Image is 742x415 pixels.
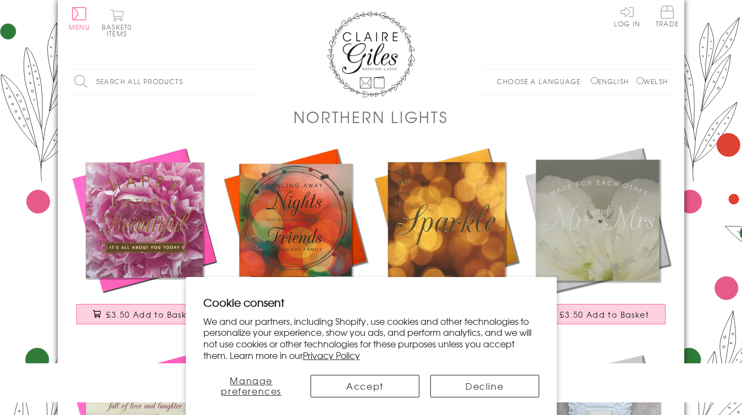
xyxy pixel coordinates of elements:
[106,309,196,320] span: £3.50 Add to Basket
[591,76,634,86] label: English
[522,145,673,296] img: Wedding Card, White Peonie, Mr and Mrs , Embossed and Foiled text
[656,5,679,27] span: Trade
[69,7,90,30] button: Menu
[203,375,300,397] button: Manage preferences
[522,145,673,335] a: Wedding Card, White Peonie, Mr and Mrs , Embossed and Foiled text £3.50 Add to Basket
[69,22,90,32] span: Menu
[430,375,539,397] button: Decline
[560,309,649,320] span: £3.50 Add to Basket
[327,11,415,98] img: Claire Giles Greetings Cards
[69,69,261,94] input: Search all products
[614,5,640,27] a: Log In
[530,304,666,324] button: £3.50 Add to Basket
[221,374,281,397] span: Manage preferences
[220,145,371,335] a: Birthday Card, Coloured Lights, Embossed and Foiled text £3.50 Add to Basket
[69,145,220,296] img: Birthday Card, Pink Peonie, Happy Birthday Beautiful, Embossed and Foiled text
[107,22,132,38] span: 0 items
[371,145,522,335] a: Birthday Card, Golden Lights, You were Born To Sparkle, Embossed and Foiled text £3.50 Add to Basket
[203,295,539,310] h2: Cookie consent
[303,348,360,362] a: Privacy Policy
[311,375,419,397] button: Accept
[69,145,220,335] a: Birthday Card, Pink Peonie, Happy Birthday Beautiful, Embossed and Foiled text £3.50 Add to Basket
[76,304,213,324] button: £3.50 Add to Basket
[636,77,644,84] input: Welsh
[220,145,371,296] img: Birthday Card, Coloured Lights, Embossed and Foiled text
[591,77,598,84] input: English
[203,316,539,361] p: We and our partners, including Shopify, use cookies and other technologies to personalize your ex...
[497,76,589,86] p: Choose a language:
[102,9,132,37] button: Basket0 items
[371,145,522,296] img: Birthday Card, Golden Lights, You were Born To Sparkle, Embossed and Foiled text
[656,5,679,29] a: Trade
[250,69,261,94] input: Search
[294,106,448,128] h1: Northern Lights
[636,76,668,86] label: Welsh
